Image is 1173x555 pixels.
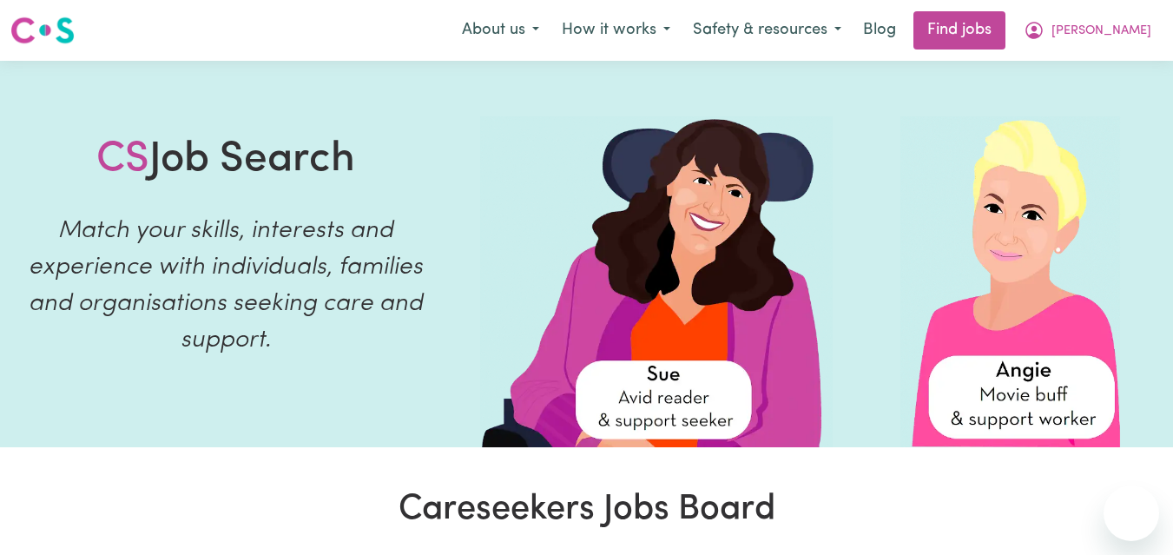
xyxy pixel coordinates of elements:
[451,12,550,49] button: About us
[1051,22,1151,41] span: [PERSON_NAME]
[682,12,853,49] button: Safety & resources
[21,213,432,359] p: Match your skills, interests and experience with individuals, families and organisations seeking ...
[853,11,906,50] a: Blog
[913,11,1005,50] a: Find jobs
[1104,486,1159,541] iframe: Button to launch messaging window
[96,139,149,181] span: CS
[10,10,75,50] a: Careseekers logo
[550,12,682,49] button: How it works
[96,135,355,186] h1: Job Search
[1012,12,1163,49] button: My Account
[10,15,75,46] img: Careseekers logo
